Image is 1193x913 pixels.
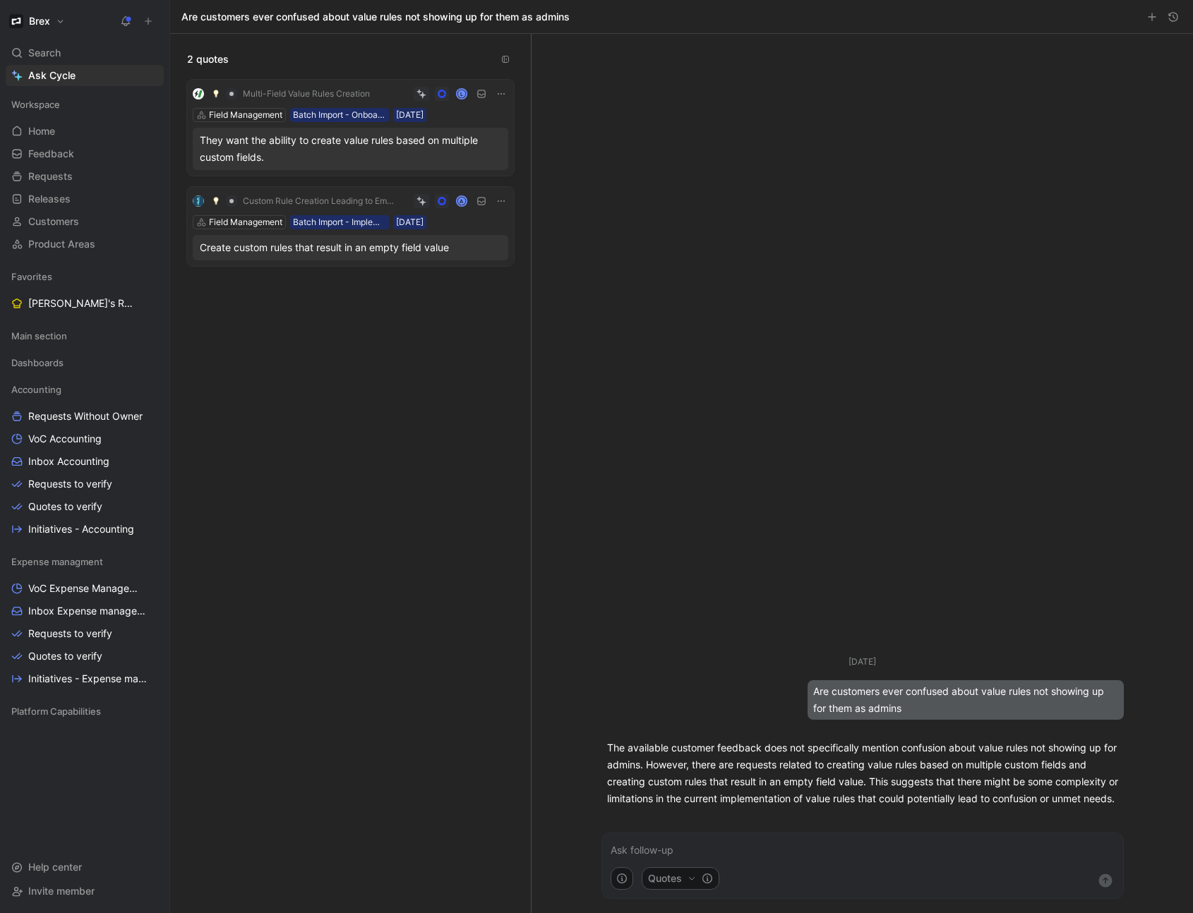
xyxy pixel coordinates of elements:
[200,239,501,256] div: Create custom rules that result in an empty field value
[207,85,375,102] button: 💡Multi-Field Value Rules Creation
[193,195,204,207] img: logo
[28,432,102,446] span: VoC Accounting
[6,325,164,346] div: Main section
[11,704,101,718] span: Platform Capabilities
[28,237,95,251] span: Product Areas
[6,121,164,142] a: Home
[28,124,55,138] span: Home
[6,551,164,689] div: Expense managmentVoC Expense ManagementInbox Expense managementRequests to verifyQuotes to verify...
[607,739,1118,807] p: The available customer feedback does not specifically mention confusion about value rules not sho...
[6,325,164,351] div: Main section
[11,555,103,569] span: Expense managment
[6,211,164,232] a: Customers
[28,67,76,84] span: Ask Cycle
[6,11,68,31] button: BrexBrex
[6,701,164,722] div: Platform Capabilities
[6,600,164,622] a: Inbox Expense management
[28,885,95,897] span: Invite member
[6,352,164,377] div: Dashboards
[11,356,64,370] span: Dashboards
[28,477,112,491] span: Requests to verify
[209,215,282,229] div: Field Management
[243,88,370,99] span: Multi-Field Value Rules Creation
[11,270,52,284] span: Favorites
[6,406,164,427] a: Requests Without Owner
[9,14,23,28] img: Brex
[6,379,164,400] div: Accounting
[6,65,164,86] a: Ask Cycle
[6,451,164,472] a: Inbox Accounting
[6,428,164,449] a: VoC Accounting
[396,108,424,122] div: [DATE]
[28,500,102,514] span: Quotes to verify
[6,646,164,667] a: Quotes to verify
[6,379,164,540] div: AccountingRequests Without OwnerVoC AccountingInbox AccountingRequests to verifyQuotes to verifyI...
[187,51,229,68] span: 2 quotes
[6,668,164,689] a: Initiatives - Expense management
[11,329,67,343] span: Main section
[293,108,386,122] div: Batch Import - Onboarded Customer
[243,195,396,207] span: Custom Rule Creation Leading to Empty Fields
[28,649,102,663] span: Quotes to verify
[6,857,164,878] div: Help center
[6,42,164,64] div: Search
[849,655,876,669] div: [DATE]
[28,522,134,536] span: Initiatives - Accounting
[6,578,164,599] a: VoC Expense Management
[28,627,112,641] span: Requests to verify
[6,473,164,495] a: Requests to verify
[6,701,164,726] div: Platform Capabilities
[6,623,164,644] a: Requests to verify
[28,192,71,206] span: Releases
[28,861,82,873] span: Help center
[457,197,467,206] div: A
[11,382,61,397] span: Accounting
[6,551,164,572] div: Expense managment
[28,409,143,423] span: Requests Without Owner
[28,581,145,595] span: VoC Expense Management
[6,352,164,373] div: Dashboards
[207,193,401,210] button: 💡Custom Rule Creation Leading to Empty Fields
[6,143,164,164] a: Feedback
[28,672,148,686] span: Initiatives - Expense management
[209,108,282,122] div: Field Management
[6,234,164,255] a: Product Areas
[181,10,570,24] h1: Are customers ever confused about value rules not showing up for them as admins
[808,680,1124,720] div: Are customers ever confused about value rules not showing up for them as admins
[642,867,719,890] button: Quotes
[193,88,204,99] img: logo
[6,519,164,540] a: Initiatives - Accounting
[6,188,164,210] a: Releases
[28,44,61,61] span: Search
[29,15,50,28] h1: Brex
[6,94,164,115] div: Workspace
[6,496,164,517] a: Quotes to verify
[28,604,145,618] span: Inbox Expense management
[28,454,109,468] span: Inbox Accounting
[212,90,220,98] img: 💡
[11,97,60,111] span: Workspace
[457,90,467,99] div: L
[28,214,79,229] span: Customers
[200,132,501,166] div: They want the ability to create value rules based on multiple custom fields.
[212,197,220,205] img: 💡
[6,881,164,902] div: Invite member
[28,169,73,183] span: Requests
[293,215,386,229] div: Batch Import - Implementation
[6,166,164,187] a: Requests
[28,147,74,161] span: Feedback
[396,215,424,229] div: [DATE]
[28,296,133,310] span: [PERSON_NAME]'s Requests
[6,266,164,287] div: Favorites
[6,293,164,314] a: [PERSON_NAME]'s Requests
